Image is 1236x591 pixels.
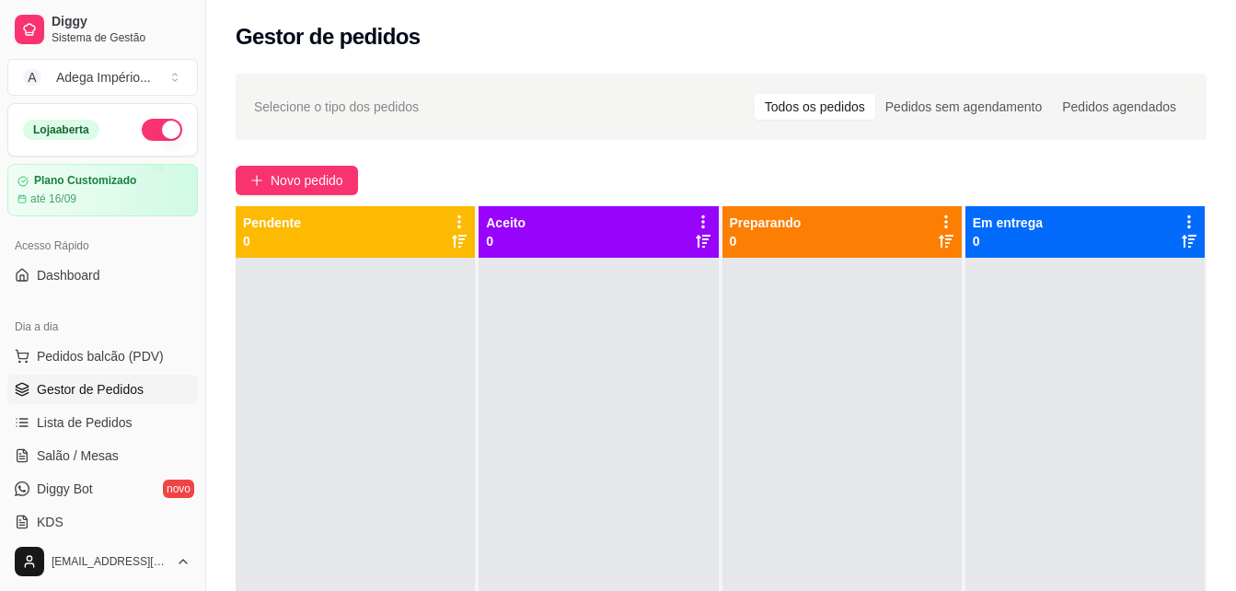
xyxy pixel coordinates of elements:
[23,68,41,87] span: A
[486,214,526,232] p: Aceito
[52,14,191,30] span: Diggy
[7,342,198,371] button: Pedidos balcão (PDV)
[37,347,164,365] span: Pedidos balcão (PDV)
[730,214,802,232] p: Preparando
[236,166,358,195] button: Novo pedido
[142,119,182,141] button: Alterar Status
[7,474,198,504] a: Diggy Botnovo
[7,7,198,52] a: DiggySistema de Gestão
[7,231,198,261] div: Acesso Rápido
[52,30,191,45] span: Sistema de Gestão
[236,22,421,52] h2: Gestor de pedidos
[250,174,263,187] span: plus
[52,554,168,569] span: [EMAIL_ADDRESS][DOMAIN_NAME]
[243,214,301,232] p: Pendente
[30,191,76,206] article: até 16/09
[56,68,151,87] div: Adega Império ...
[271,170,343,191] span: Novo pedido
[730,232,802,250] p: 0
[37,513,64,531] span: KDS
[875,94,1052,120] div: Pedidos sem agendamento
[37,446,119,465] span: Salão / Mesas
[7,59,198,96] button: Select a team
[23,120,99,140] div: Loja aberta
[37,380,144,399] span: Gestor de Pedidos
[34,174,136,188] article: Plano Customizado
[37,266,100,284] span: Dashboard
[7,375,198,404] a: Gestor de Pedidos
[973,232,1043,250] p: 0
[7,507,198,537] a: KDS
[7,408,198,437] a: Lista de Pedidos
[973,214,1043,232] p: Em entrega
[7,441,198,470] a: Salão / Mesas
[7,312,198,342] div: Dia a dia
[755,94,875,120] div: Todos os pedidos
[7,261,198,290] a: Dashboard
[37,480,93,498] span: Diggy Bot
[243,232,301,250] p: 0
[254,97,419,117] span: Selecione o tipo dos pedidos
[7,539,198,584] button: [EMAIL_ADDRESS][DOMAIN_NAME]
[486,232,526,250] p: 0
[7,164,198,216] a: Plano Customizadoaté 16/09
[1052,94,1186,120] div: Pedidos agendados
[37,413,133,432] span: Lista de Pedidos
